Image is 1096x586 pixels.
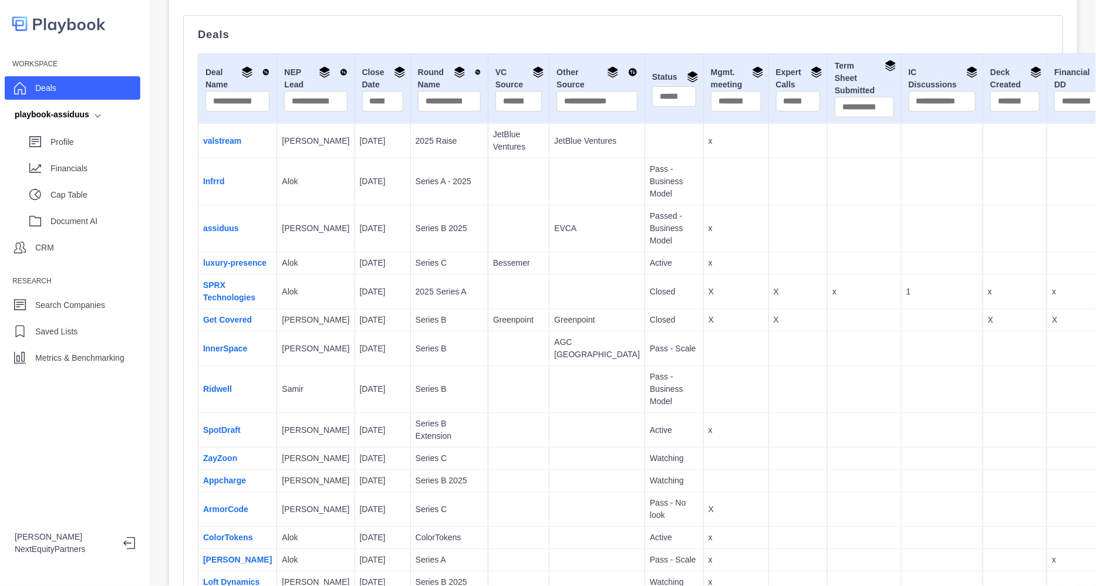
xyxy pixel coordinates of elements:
[360,452,406,465] p: [DATE]
[50,136,140,148] p: Profile
[282,531,349,544] p: Alok
[652,71,696,86] div: Status
[15,543,114,555] p: NextEquityPartners
[493,257,544,269] p: Bessemer
[966,66,978,78] img: Group By
[416,286,483,298] p: 2025 Series A
[205,66,269,91] div: Deal Name
[203,533,253,542] a: ColorTokens
[15,531,114,543] p: [PERSON_NAME]
[282,286,349,298] p: Alok
[284,66,347,91] div: NEP Lead
[709,135,764,147] p: x
[282,475,349,487] p: [PERSON_NAME]
[650,210,699,247] p: Passed - Business Model
[50,215,140,228] p: Document AI
[203,453,237,463] a: ZayZoon
[360,503,406,516] p: [DATE]
[650,497,699,521] p: Pass - No look
[35,326,77,338] p: Saved Lists
[554,314,640,326] p: Greenpoint
[709,424,764,436] p: x
[909,66,976,91] div: IC Discussions
[340,66,348,78] img: Sort
[709,314,764,326] p: X
[709,503,764,516] p: X
[454,66,466,78] img: Group By
[687,71,699,83] img: Group By
[709,531,764,544] p: x
[416,175,483,188] p: Series A - 2025
[557,66,638,91] div: Other Source
[774,314,823,326] p: X
[990,66,1040,91] div: Deck Created
[203,315,252,324] a: Get Covered
[774,286,823,298] p: X
[203,555,272,564] a: [PERSON_NAME]
[282,554,349,566] p: Alok
[282,383,349,395] p: Samir
[203,425,241,435] a: SpotDraft
[1030,66,1042,78] img: Group By
[282,452,349,465] p: [PERSON_NAME]
[650,257,699,269] p: Active
[203,476,246,485] a: Appcharge
[416,452,483,465] p: Series C
[554,222,640,235] p: EVCA
[416,383,483,395] p: Series B
[532,66,544,78] img: Group By
[554,336,640,361] p: AGC [GEOGRAPHIC_DATA]
[35,352,124,364] p: Metrics & Benchmarking
[360,135,406,147] p: [DATE]
[493,314,544,326] p: Greenpoint
[475,66,481,78] img: Sort
[394,66,406,78] img: Group By
[360,475,406,487] p: [DATE]
[35,299,105,311] p: Search Companies
[282,424,349,436] p: [PERSON_NAME]
[203,177,225,186] a: Infrrd
[198,30,1048,39] p: Deals
[360,531,406,544] p: [DATE]
[203,223,239,233] a: assiduus
[416,135,483,147] p: 2025 Raise
[35,242,54,254] p: CRM
[416,257,483,269] p: Series C
[203,136,241,145] a: valstream
[776,66,821,91] div: Expert Calls
[650,452,699,465] p: Watching
[360,383,406,395] p: [DATE]
[495,66,542,91] div: VC Source
[650,286,699,298] p: Closed
[811,66,822,78] img: Group By
[241,66,253,78] img: Group By
[416,503,483,516] p: Series C
[282,503,349,516] p: [PERSON_NAME]
[50,162,140,175] p: Financials
[416,418,483,442] p: Series B Extension
[416,222,483,235] p: Series B 2025
[360,286,406,298] p: [DATE]
[607,66,619,78] img: Group By
[203,384,232,394] a: Ridwell
[416,475,483,487] p: Series B 2025
[360,222,406,235] p: [DATE]
[282,314,349,326] p: [PERSON_NAME]
[650,424,699,436] p: Active
[360,257,406,269] p: [DATE]
[493,128,544,153] p: JetBlue Ventures
[650,371,699,408] p: Pass - Business Model
[418,66,481,91] div: Round Name
[988,286,1042,298] p: x
[709,286,764,298] p: X
[362,66,403,91] div: Close Date
[650,343,699,355] p: Pass - Scale
[752,66,764,78] img: Group By
[416,314,483,326] p: Series B
[360,175,406,188] p: [DATE]
[709,554,764,566] p: x
[282,257,349,269] p: Alok
[360,554,406,566] p: [DATE]
[282,135,349,147] p: [PERSON_NAME]
[203,280,255,302] a: SPRX Technologies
